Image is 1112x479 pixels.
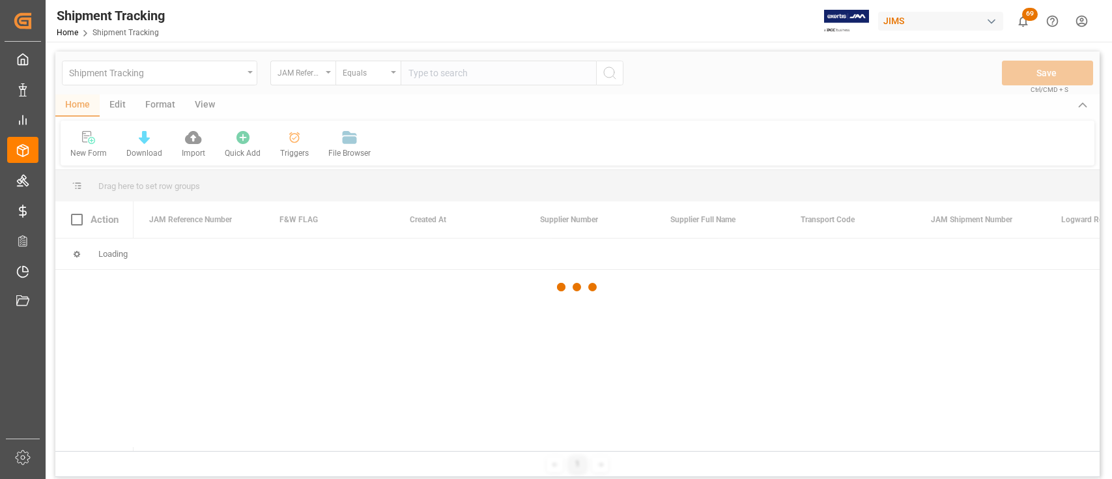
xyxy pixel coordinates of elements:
[1008,7,1038,36] button: show 69 new notifications
[824,10,869,33] img: Exertis%20JAM%20-%20Email%20Logo.jpg_1722504956.jpg
[57,6,165,25] div: Shipment Tracking
[57,28,78,37] a: Home
[1022,8,1038,21] span: 69
[878,12,1003,31] div: JIMS
[878,8,1008,33] button: JIMS
[1038,7,1067,36] button: Help Center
